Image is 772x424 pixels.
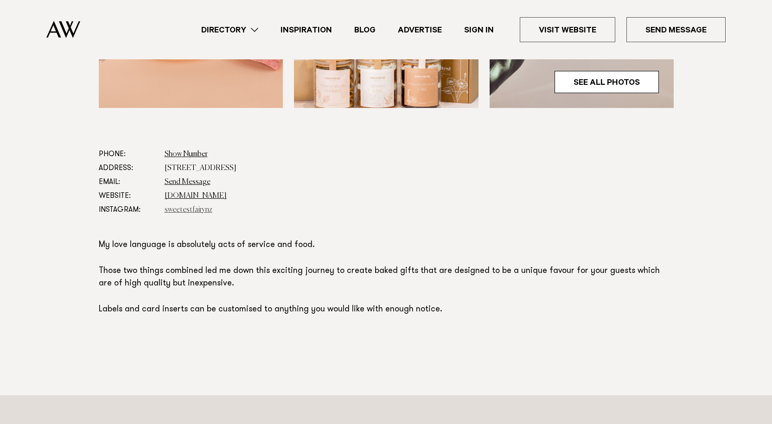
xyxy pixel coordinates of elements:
a: [DOMAIN_NAME] [165,192,227,200]
dd: [STREET_ADDRESS] [165,161,674,175]
a: Sign In [453,24,505,36]
a: Send Message [626,17,726,42]
a: Show Number [165,151,208,158]
dt: Address: [99,161,157,175]
a: Inspiration [269,24,343,36]
a: Directory [190,24,269,36]
a: sweetestfairynz [165,206,212,214]
dt: Phone: [99,147,157,161]
a: Advertise [387,24,453,36]
a: Send Message [165,178,211,186]
a: Visit Website [520,17,615,42]
dt: Instagram: [99,203,157,217]
dt: Email: [99,175,157,189]
p: My love language is absolutely acts of service and food. Those two things combined led me down th... [99,239,674,316]
dt: Website: [99,189,157,203]
a: Blog [343,24,387,36]
img: Auckland Weddings Logo [46,21,80,38]
a: See All Photos [555,71,659,93]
